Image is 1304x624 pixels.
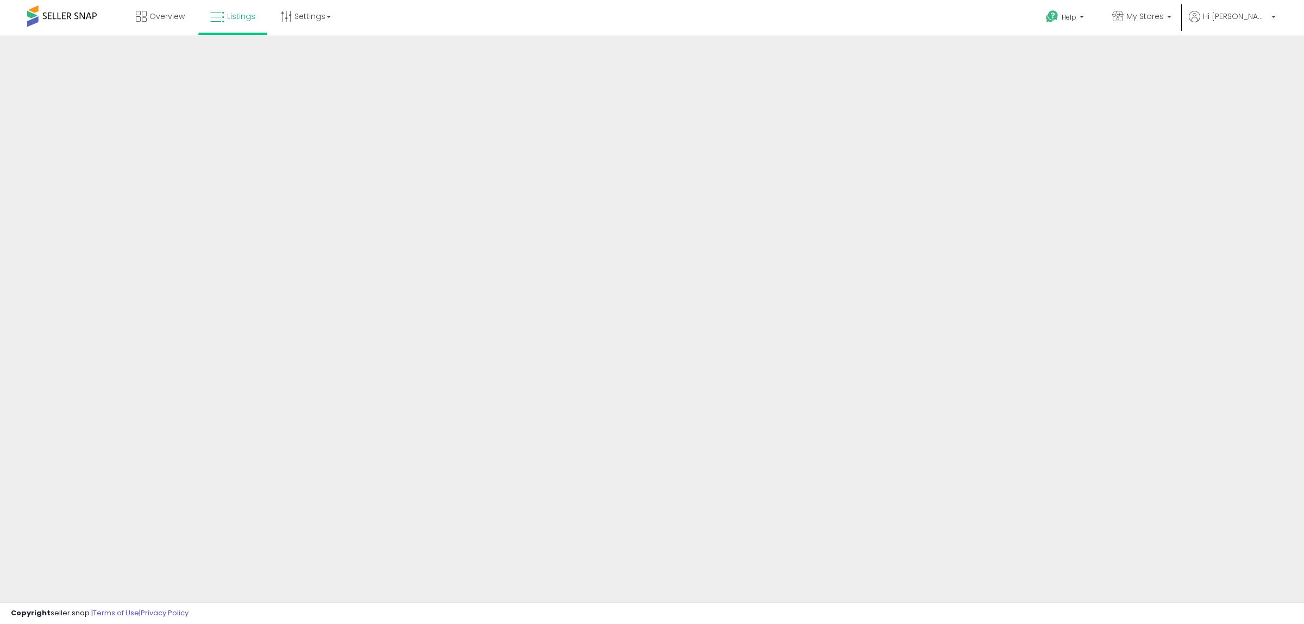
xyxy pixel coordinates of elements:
[1126,11,1164,22] span: My Stores
[1062,13,1076,22] span: Help
[1203,11,1268,22] span: Hi [PERSON_NAME]
[227,11,255,22] span: Listings
[1045,10,1059,23] i: Get Help
[149,11,185,22] span: Overview
[1037,2,1095,35] a: Help
[1189,11,1276,35] a: Hi [PERSON_NAME]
